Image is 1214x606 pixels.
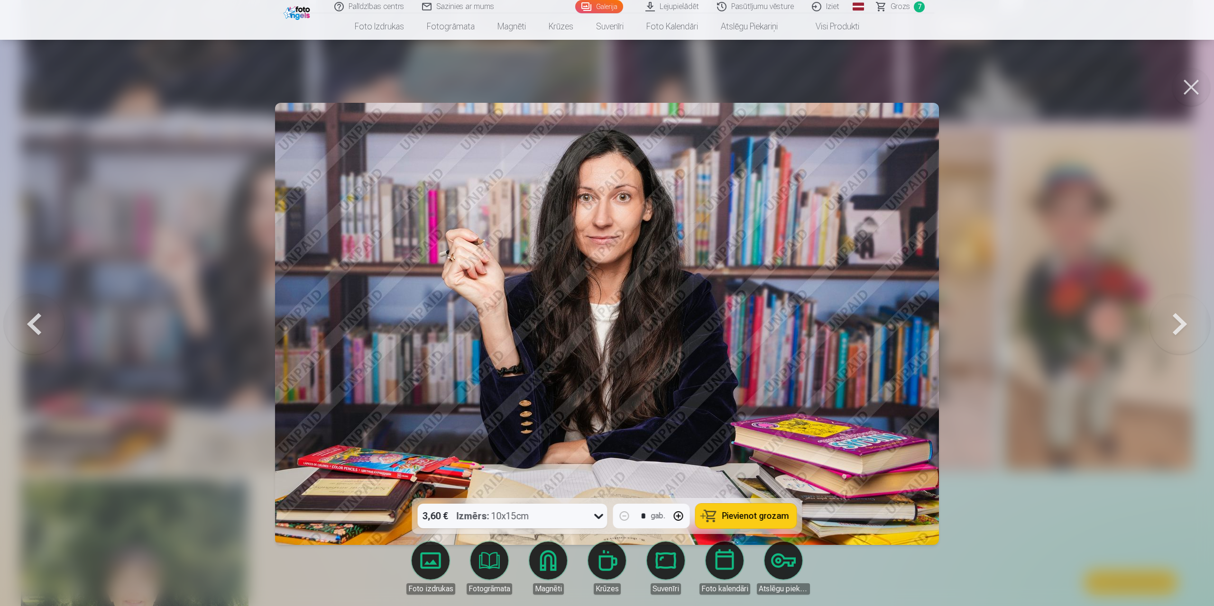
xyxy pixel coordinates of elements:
div: Magnēti [533,583,564,595]
div: 10x15cm [457,504,529,528]
span: 7 [914,1,925,12]
a: Krūzes [537,13,585,40]
a: Magnēti [522,542,575,595]
span: Grozs [891,1,910,12]
a: Atslēgu piekariņi [757,542,810,595]
a: Atslēgu piekariņi [709,13,789,40]
a: Visi produkti [789,13,871,40]
span: Pievienot grozam [722,512,789,520]
div: Foto kalendāri [699,583,750,595]
strong: Izmērs : [457,509,489,523]
a: Suvenīri [639,542,692,595]
a: Foto kalendāri [698,542,751,595]
img: /fa1 [284,4,313,20]
a: Foto kalendāri [635,13,709,40]
div: gab. [651,510,665,522]
div: Fotogrāmata [467,583,512,595]
a: Fotogrāmata [463,542,516,595]
div: 3,60 € [418,504,453,528]
div: Foto izdrukas [406,583,455,595]
a: Suvenīri [585,13,635,40]
a: Magnēti [486,13,537,40]
a: Krūzes [580,542,634,595]
div: Suvenīri [651,583,681,595]
div: Atslēgu piekariņi [757,583,810,595]
button: Pievienot grozam [696,504,797,528]
a: Foto izdrukas [343,13,415,40]
div: Krūzes [594,583,621,595]
a: Fotogrāmata [415,13,486,40]
a: Foto izdrukas [404,542,457,595]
